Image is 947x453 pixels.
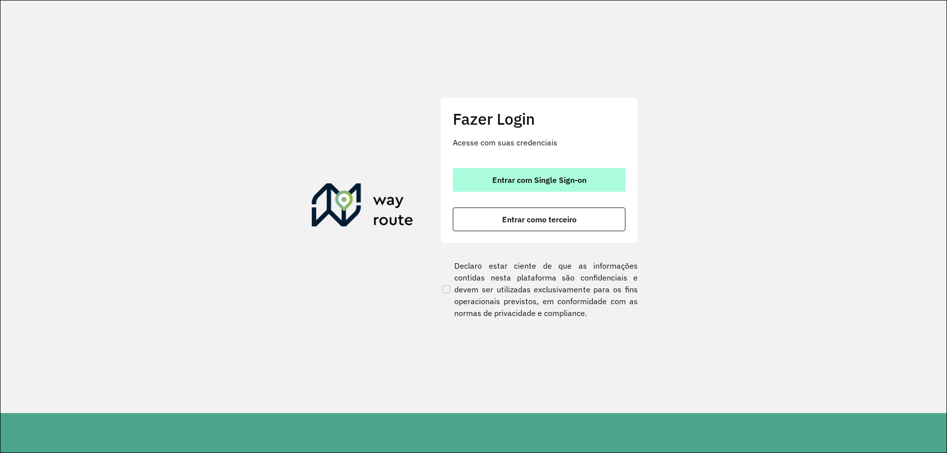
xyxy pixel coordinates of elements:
label: Declaro estar ciente de que as informações contidas nesta plataforma são confidenciais e devem se... [440,260,638,319]
span: Entrar com Single Sign-on [492,176,586,184]
img: Roteirizador AmbevTech [312,183,413,231]
span: Entrar como terceiro [502,215,577,223]
button: button [453,168,625,192]
h2: Fazer Login [453,109,625,128]
p: Acesse com suas credenciais [453,137,625,148]
button: button [453,208,625,231]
